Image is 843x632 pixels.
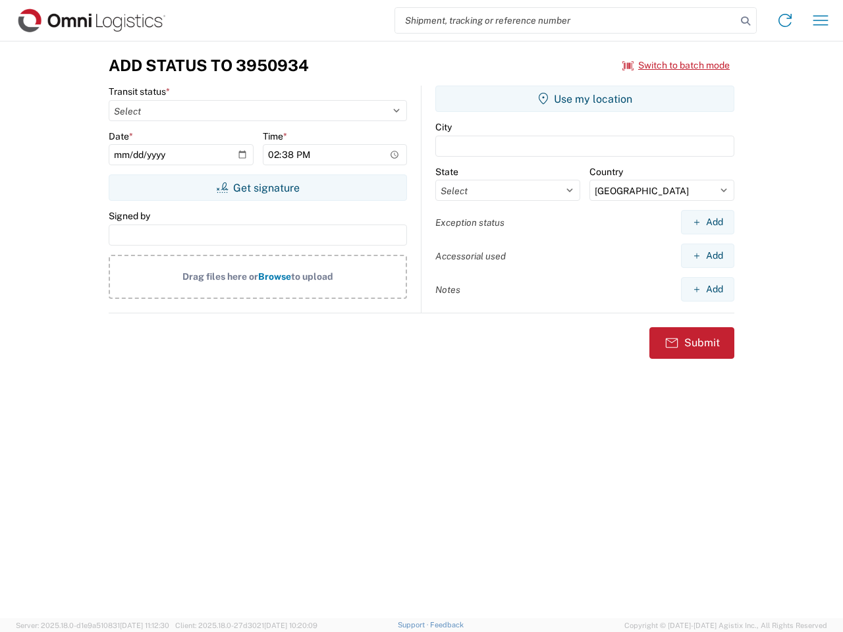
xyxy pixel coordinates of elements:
a: Support [398,621,431,629]
span: [DATE] 11:12:30 [120,621,169,629]
button: Submit [649,327,734,359]
label: Notes [435,284,460,296]
button: Add [681,277,734,302]
span: Drag files here or [182,271,258,282]
span: [DATE] 10:20:09 [264,621,317,629]
span: Copyright © [DATE]-[DATE] Agistix Inc., All Rights Reserved [624,619,827,631]
label: City [435,121,452,133]
span: Client: 2025.18.0-27d3021 [175,621,317,629]
label: Exception status [435,217,504,228]
label: Signed by [109,210,150,222]
span: Server: 2025.18.0-d1e9a510831 [16,621,169,629]
h3: Add Status to 3950934 [109,56,309,75]
button: Use my location [435,86,734,112]
label: Date [109,130,133,142]
label: Time [263,130,287,142]
label: Country [589,166,623,178]
button: Switch to batch mode [622,55,730,76]
button: Add [681,210,734,234]
label: State [435,166,458,178]
input: Shipment, tracking or reference number [395,8,736,33]
button: Add [681,244,734,268]
span: Browse [258,271,291,282]
span: to upload [291,271,333,282]
button: Get signature [109,174,407,201]
a: Feedback [430,621,464,629]
label: Accessorial used [435,250,506,262]
label: Transit status [109,86,170,97]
